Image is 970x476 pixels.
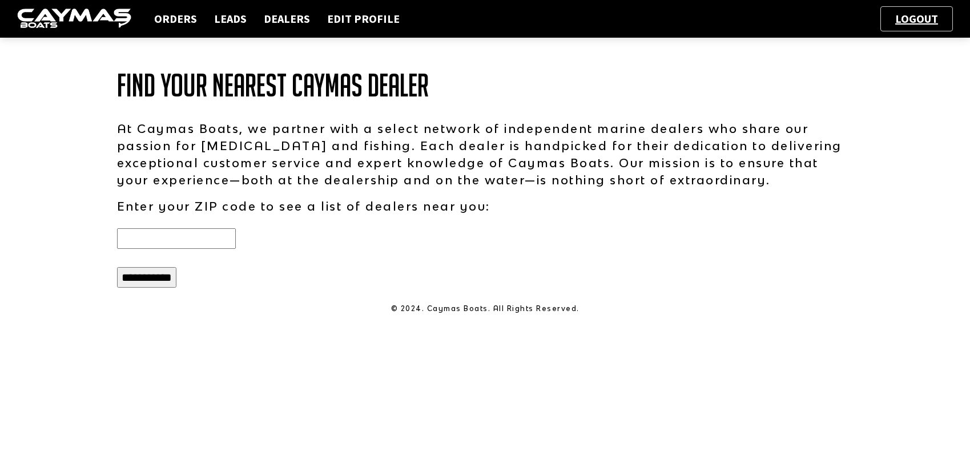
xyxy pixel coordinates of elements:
a: Logout [889,11,944,26]
p: Enter your ZIP code to see a list of dealers near you: [117,197,854,215]
h1: Find Your Nearest Caymas Dealer [117,68,854,103]
a: Edit Profile [321,11,405,26]
a: Orders [148,11,203,26]
a: Dealers [258,11,316,26]
a: Leads [208,11,252,26]
img: caymas-dealer-connect-2ed40d3bc7270c1d8d7ffb4b79bf05adc795679939227970def78ec6f6c03838.gif [17,9,131,30]
p: At Caymas Boats, we partner with a select network of independent marine dealers who share our pas... [117,120,854,188]
p: © 2024. Caymas Boats. All Rights Reserved. [117,304,854,314]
